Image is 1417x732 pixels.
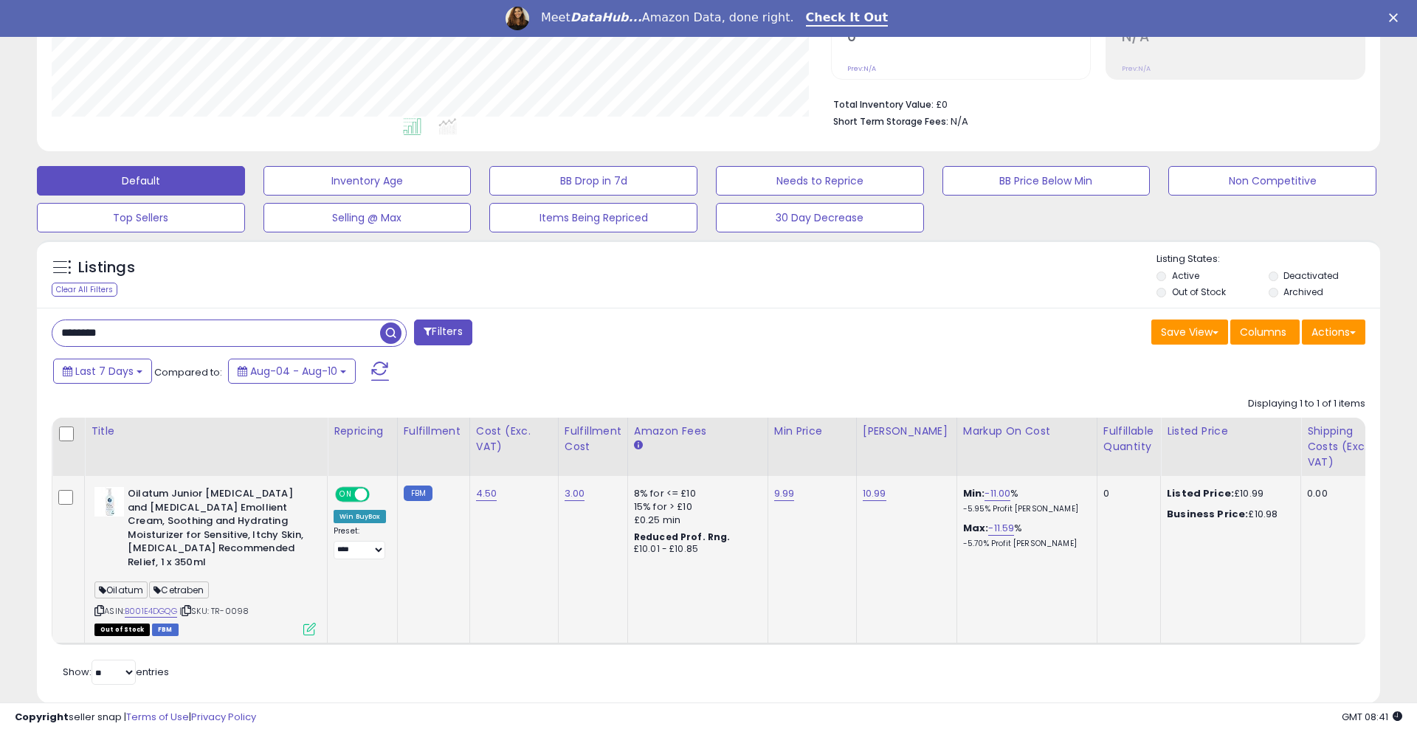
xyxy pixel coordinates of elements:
div: Listed Price [1167,424,1294,439]
label: Out of Stock [1172,286,1226,298]
div: Markup on Cost [963,424,1091,439]
button: Items Being Repriced [489,203,697,232]
button: Default [37,166,245,196]
i: DataHub... [570,10,642,24]
div: % [963,522,1086,549]
h2: N/A [1122,28,1365,48]
a: 3.00 [565,486,585,501]
b: Min: [963,486,985,500]
div: Fulfillment [404,424,463,439]
li: £0 [833,94,1354,112]
div: [PERSON_NAME] [863,424,951,439]
div: Win BuyBox [334,510,386,523]
button: Filters [414,320,472,345]
p: -5.95% Profit [PERSON_NAME] [963,504,1086,514]
img: Profile image for Georgie [506,7,529,30]
div: % [963,487,1086,514]
small: Prev: N/A [1122,64,1151,73]
a: 4.50 [476,486,497,501]
a: Check It Out [806,10,889,27]
span: All listings that are currently out of stock and unavailable for purchase on Amazon [94,624,150,636]
h2: 0 [847,28,1090,48]
button: Inventory Age [263,166,472,196]
span: Columns [1240,325,1286,339]
h5: Listings [78,258,135,278]
div: Displaying 1 to 1 of 1 items [1248,397,1365,411]
a: Terms of Use [126,710,189,724]
p: Listing States: [1156,252,1379,266]
div: Fulfillable Quantity [1103,424,1154,455]
div: Repricing [334,424,391,439]
label: Deactivated [1283,269,1339,282]
a: -11.00 [985,486,1010,501]
div: £10.01 - £10.85 [634,543,756,556]
span: Last 7 Days [75,364,134,379]
div: Close [1389,13,1404,22]
div: £10.99 [1167,487,1289,500]
div: Meet Amazon Data, done right. [541,10,794,25]
div: 15% for > £10 [634,500,756,514]
a: Privacy Policy [191,710,256,724]
span: | SKU: TR-0098 [179,605,249,617]
th: The percentage added to the cost of goods (COGS) that forms the calculator for Min & Max prices. [956,418,1097,476]
b: Listed Price: [1167,486,1234,500]
a: 9.99 [774,486,795,501]
div: 8% for <= £10 [634,487,756,500]
span: FBM [152,624,179,636]
small: FBM [404,486,432,501]
button: 30 Day Decrease [716,203,924,232]
div: 0.00 [1307,487,1378,500]
span: Compared to: [154,365,222,379]
button: Aug-04 - Aug-10 [228,359,356,384]
button: Non Competitive [1168,166,1376,196]
a: -11.59 [988,521,1014,536]
div: Fulfillment Cost [565,424,621,455]
button: BB Price Below Min [942,166,1151,196]
span: Aug-04 - Aug-10 [250,364,337,379]
a: B001E4DGQG [125,605,177,618]
div: Clear All Filters [52,283,117,297]
button: Columns [1230,320,1300,345]
span: Cetraben [149,581,208,598]
div: Preset: [334,526,386,559]
label: Active [1172,269,1199,282]
span: ON [337,488,355,501]
div: £10.98 [1167,508,1289,521]
div: Cost (Exc. VAT) [476,424,552,455]
b: Business Price: [1167,507,1248,521]
p: -5.70% Profit [PERSON_NAME] [963,539,1086,549]
button: Selling @ Max [263,203,472,232]
span: Oilatum [94,581,148,598]
button: Save View [1151,320,1228,345]
b: Total Inventory Value: [833,98,934,111]
button: Top Sellers [37,203,245,232]
label: Archived [1283,286,1323,298]
a: 10.99 [863,486,886,501]
b: Max: [963,521,989,535]
div: ASIN: [94,487,316,634]
span: 2025-08-18 08:41 GMT [1342,710,1402,724]
button: Actions [1302,320,1365,345]
small: Prev: N/A [847,64,876,73]
button: Last 7 Days [53,359,152,384]
div: £0.25 min [634,514,756,527]
div: Shipping Costs (Exc. VAT) [1307,424,1383,470]
button: Needs to Reprice [716,166,924,196]
b: Short Term Storage Fees: [833,115,948,128]
span: OFF [368,488,391,501]
b: Oilatum Junior [MEDICAL_DATA] and [MEDICAL_DATA] Emollient Cream, Soothing and Hydrating Moisturi... [128,487,307,573]
button: BB Drop in 7d [489,166,697,196]
div: seller snap | | [15,711,256,725]
span: N/A [951,114,968,128]
div: Min Price [774,424,850,439]
img: 31MMCN7JeML._SL40_.jpg [94,487,124,517]
div: Amazon Fees [634,424,762,439]
div: 0 [1103,487,1149,500]
div: Title [91,424,321,439]
span: Show: entries [63,665,169,679]
b: Reduced Prof. Rng. [634,531,731,543]
strong: Copyright [15,710,69,724]
small: Amazon Fees. [634,439,643,452]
